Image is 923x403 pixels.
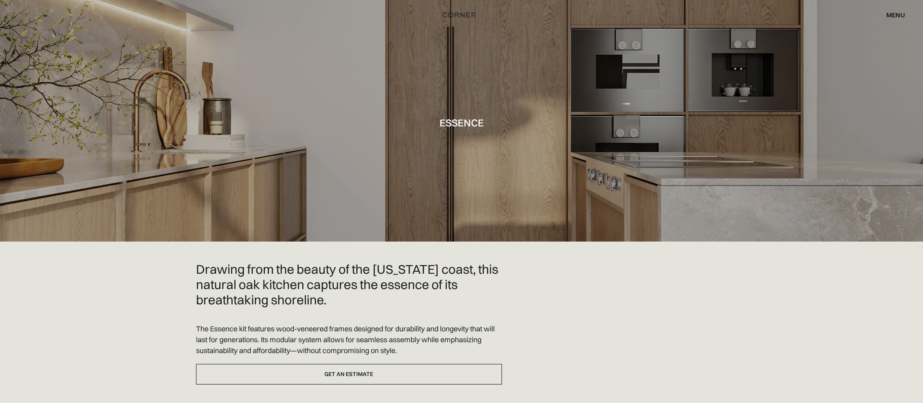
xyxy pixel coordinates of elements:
a: Get an estimate [196,364,502,384]
h2: Drawing from the beauty of the [US_STATE] coast, this natural oak kitchen captures the essence of... [196,262,502,307]
p: The Essence kit features wood-veneered frames designed for durability and longevity that will las... [196,323,502,356]
h1: Essence [440,117,484,128]
a: home [431,10,491,20]
div: menu [878,8,905,22]
div: menu [886,12,905,18]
